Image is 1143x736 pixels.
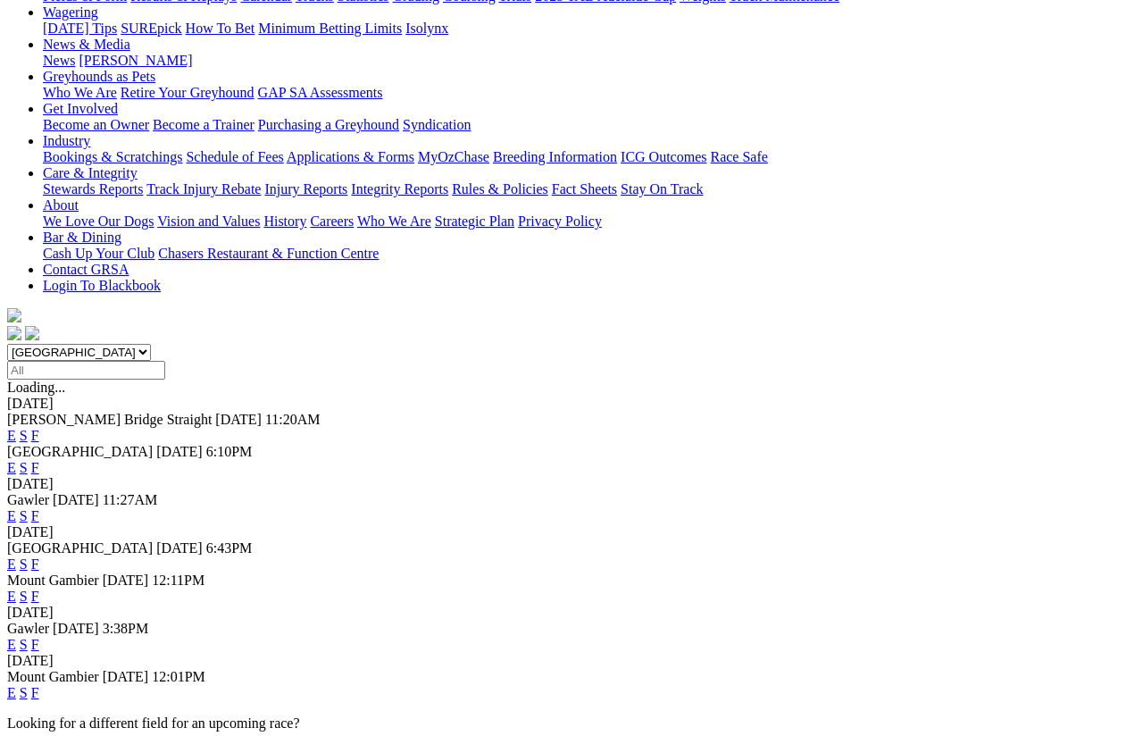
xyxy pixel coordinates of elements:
[7,637,16,652] a: E
[403,117,471,132] a: Syndication
[7,573,99,588] span: Mount Gambier
[351,181,448,197] a: Integrity Reports
[7,476,1136,492] div: [DATE]
[310,213,354,229] a: Careers
[153,117,254,132] a: Become a Trainer
[7,361,165,380] input: Select date
[53,492,99,507] span: [DATE]
[7,589,16,604] a: E
[43,21,1136,37] div: Wagering
[146,181,261,197] a: Track Injury Rebate
[43,213,1136,230] div: About
[103,669,149,684] span: [DATE]
[710,149,767,164] a: Race Safe
[20,589,28,604] a: S
[7,444,153,459] span: [GEOGRAPHIC_DATA]
[20,460,28,475] a: S
[31,428,39,443] a: F
[186,149,283,164] a: Schedule of Fees
[258,21,402,36] a: Minimum Betting Limits
[493,149,617,164] a: Breeding Information
[43,4,98,20] a: Wagering
[7,669,99,684] span: Mount Gambier
[206,540,253,556] span: 6:43PM
[621,181,703,197] a: Stay On Track
[152,669,205,684] span: 12:01PM
[215,412,262,427] span: [DATE]
[20,685,28,700] a: S
[7,605,1136,621] div: [DATE]
[7,460,16,475] a: E
[157,213,260,229] a: Vision and Values
[156,540,203,556] span: [DATE]
[7,685,16,700] a: E
[25,326,39,340] img: twitter.svg
[186,21,255,36] a: How To Bet
[552,181,617,197] a: Fact Sheets
[31,508,39,523] a: F
[43,69,155,84] a: Greyhounds as Pets
[7,326,21,340] img: facebook.svg
[43,246,154,261] a: Cash Up Your Club
[418,149,489,164] a: MyOzChase
[43,37,130,52] a: News & Media
[405,21,448,36] a: Isolynx
[7,396,1136,412] div: [DATE]
[7,308,21,322] img: logo-grsa-white.png
[7,715,1136,732] p: Looking for a different field for an upcoming race?
[43,21,117,36] a: [DATE] Tips
[20,556,28,572] a: S
[264,181,347,197] a: Injury Reports
[265,412,321,427] span: 11:20AM
[103,492,158,507] span: 11:27AM
[7,540,153,556] span: [GEOGRAPHIC_DATA]
[43,246,1136,262] div: Bar & Dining
[20,428,28,443] a: S
[121,21,181,36] a: SUREpick
[152,573,204,588] span: 12:11PM
[31,460,39,475] a: F
[7,524,1136,540] div: [DATE]
[31,589,39,604] a: F
[31,637,39,652] a: F
[20,637,28,652] a: S
[158,246,379,261] a: Chasers Restaurant & Function Centre
[43,85,1136,101] div: Greyhounds as Pets
[121,85,254,100] a: Retire Your Greyhound
[53,621,99,636] span: [DATE]
[7,412,212,427] span: [PERSON_NAME] Bridge Straight
[43,165,138,180] a: Care & Integrity
[103,573,149,588] span: [DATE]
[7,492,49,507] span: Gawler
[452,181,548,197] a: Rules & Policies
[206,444,253,459] span: 6:10PM
[43,117,149,132] a: Become an Owner
[43,181,1136,197] div: Care & Integrity
[43,85,117,100] a: Who We Are
[263,213,306,229] a: History
[43,101,118,116] a: Get Involved
[31,685,39,700] a: F
[43,197,79,213] a: About
[79,53,192,68] a: [PERSON_NAME]
[43,149,1136,165] div: Industry
[357,213,431,229] a: Who We Are
[20,508,28,523] a: S
[287,149,414,164] a: Applications & Forms
[43,53,75,68] a: News
[43,181,143,197] a: Stewards Reports
[43,262,129,277] a: Contact GRSA
[258,85,383,100] a: GAP SA Assessments
[43,149,182,164] a: Bookings & Scratchings
[7,508,16,523] a: E
[518,213,602,229] a: Privacy Policy
[7,380,65,395] span: Loading...
[31,556,39,572] a: F
[7,556,16,572] a: E
[43,133,90,148] a: Industry
[7,621,49,636] span: Gawler
[156,444,203,459] span: [DATE]
[621,149,706,164] a: ICG Outcomes
[43,278,161,293] a: Login To Blackbook
[43,230,121,245] a: Bar & Dining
